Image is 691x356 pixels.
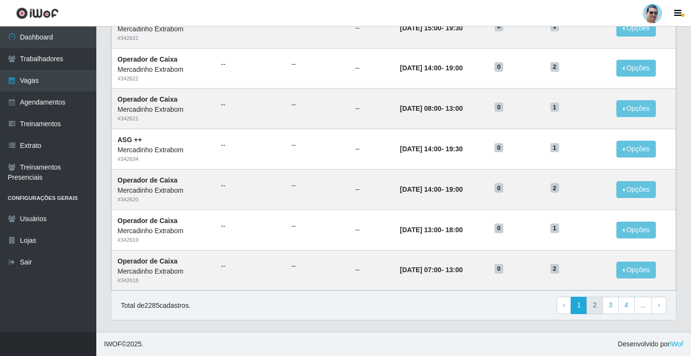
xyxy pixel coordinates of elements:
div: Mercadinho Extrabom [117,266,209,277]
ul: -- [221,181,280,191]
ul: -- [291,140,344,150]
span: Desenvolvido por [618,339,683,349]
strong: Operador de Caixa [117,257,178,265]
ul: -- [221,100,280,110]
button: Opções [616,20,656,37]
a: Next [652,297,666,314]
span: © 2025 . [104,339,143,349]
strong: - [400,266,463,274]
button: Opções [616,262,656,278]
img: CoreUI Logo [16,7,59,19]
div: Mercadinho Extrabom [117,105,209,115]
button: Opções [616,181,656,198]
time: 13:00 [445,266,463,274]
ul: -- [221,221,280,231]
span: 1 [550,22,559,31]
span: 1 [550,143,559,153]
div: Mercadinho Extrabom [117,24,209,34]
strong: Operador de Caixa [117,217,178,224]
time: 18:00 [445,226,463,234]
ul: -- [221,261,280,271]
strong: ASG ++ [117,136,142,144]
span: 0 [495,224,503,233]
time: [DATE] 14:00 [400,64,442,72]
a: Previous [557,297,572,314]
ul: -- [221,59,280,69]
strong: - [400,24,463,32]
strong: - [400,105,463,112]
a: 1 [571,297,587,314]
td: -- [350,89,394,129]
div: # 342631 [117,34,209,42]
a: 4 [618,297,635,314]
span: ‹ [563,301,565,309]
span: › [658,301,660,309]
time: [DATE] 13:00 [400,226,442,234]
td: -- [350,8,394,48]
button: Opções [616,222,656,238]
td: -- [350,129,394,170]
div: # 342621 [117,115,209,123]
ul: -- [291,221,344,231]
td: -- [350,210,394,250]
a: iWof [670,340,683,348]
time: [DATE] 08:00 [400,105,442,112]
span: 1 [550,103,559,112]
div: Mercadinho Extrabom [117,185,209,196]
span: 1 [550,224,559,233]
time: 19:00 [445,185,463,193]
span: 0 [495,62,503,72]
ul: -- [291,100,344,110]
span: 2 [550,62,559,72]
strong: - [400,226,463,234]
ul: -- [291,181,344,191]
span: 2 [550,183,559,193]
td: -- [350,169,394,210]
time: 19:30 [445,145,463,153]
span: 0 [495,103,503,112]
button: Opções [616,141,656,158]
span: 2 [550,264,559,274]
span: 0 [495,22,503,31]
time: [DATE] 15:00 [400,24,442,32]
time: 13:00 [445,105,463,112]
p: Total de 2285 cadastros. [121,301,191,311]
nav: pagination [557,297,666,314]
td: -- [350,48,394,89]
div: # 342620 [117,196,209,204]
time: [DATE] 14:00 [400,185,442,193]
time: [DATE] 07:00 [400,266,442,274]
time: [DATE] 14:00 [400,145,442,153]
time: 19:30 [445,24,463,32]
a: ... [634,297,652,314]
span: 0 [495,143,503,153]
div: Mercadinho Extrabom [117,145,209,155]
time: 19:00 [445,64,463,72]
strong: - [400,145,463,153]
div: Mercadinho Extrabom [117,226,209,236]
td: -- [350,250,394,290]
div: # 342618 [117,277,209,285]
ul: -- [221,140,280,150]
strong: Operador de Caixa [117,95,178,103]
strong: - [400,185,463,193]
button: Opções [616,100,656,117]
strong: Operador de Caixa [117,55,178,63]
div: # 342634 [117,155,209,163]
div: Mercadinho Extrabom [117,65,209,75]
strong: - [400,64,463,72]
div: # 342622 [117,75,209,83]
a: 3 [602,297,619,314]
ul: -- [291,59,344,69]
span: 0 [495,264,503,274]
a: 2 [587,297,603,314]
ul: -- [291,261,344,271]
strong: Operador de Caixa [117,176,178,184]
button: Opções [616,60,656,77]
span: 0 [495,183,503,193]
span: IWOF [104,340,122,348]
div: # 342619 [117,236,209,244]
